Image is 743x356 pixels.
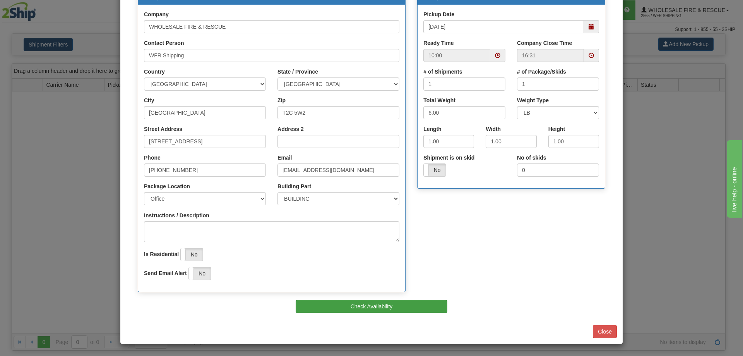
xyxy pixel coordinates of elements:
[517,96,549,104] label: Weight Type
[144,125,182,133] label: Street Address
[517,39,572,47] label: Company Close Time
[725,138,742,217] iframe: chat widget
[189,267,211,280] label: No
[144,212,209,219] label: Instructions / Description
[593,325,617,338] button: Close
[144,269,187,277] label: Send Email Alert
[277,154,292,162] label: Email
[144,96,154,104] label: City
[277,96,286,104] label: Zip
[181,248,203,261] label: No
[144,154,161,162] label: Phone
[144,250,179,258] label: Is Residential
[144,182,190,190] label: Package Location
[423,125,442,133] label: Length
[486,125,501,133] label: Width
[277,125,304,133] label: Address 2
[6,5,72,14] div: live help - online
[517,68,566,76] label: # of Package/Skids
[277,68,318,76] label: State / Province
[144,10,169,18] label: Company
[424,164,446,176] label: No
[423,154,474,162] label: Shipment is on skid
[423,10,454,18] label: Pickup Date
[423,68,462,76] label: # of Shipments
[517,154,546,162] label: No of skids
[423,39,454,47] label: Ready Time
[277,182,311,190] label: Building Part
[296,300,448,313] button: Check Availability
[144,39,184,47] label: Contact Person
[144,68,165,76] label: Country
[548,125,565,133] label: Height
[423,96,455,104] label: Total Weight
